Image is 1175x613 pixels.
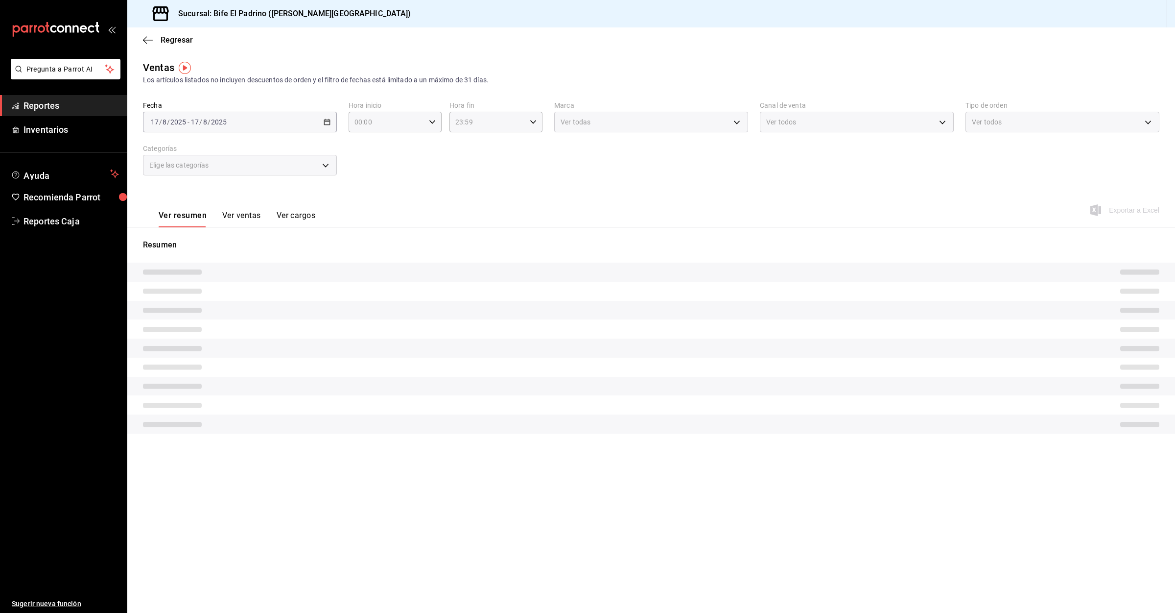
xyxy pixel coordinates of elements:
a: Pregunta a Parrot AI [7,71,120,81]
span: Pregunta a Parrot AI [26,64,105,74]
input: -- [203,118,208,126]
span: Reportes Caja [23,215,119,228]
span: Recomienda Parrot [23,191,119,204]
span: / [167,118,170,126]
button: open_drawer_menu [108,25,116,33]
span: Elige las categorías [149,160,209,170]
label: Canal de venta [760,102,954,109]
label: Hora fin [449,102,542,109]
div: Ventas [143,60,174,75]
label: Marca [554,102,748,109]
div: Los artículos listados no incluyen descuentos de orden y el filtro de fechas está limitado a un m... [143,75,1159,85]
input: ---- [211,118,227,126]
img: Tooltip marker [179,62,191,74]
button: Ver cargos [277,211,316,227]
input: ---- [170,118,187,126]
span: Ver todas [561,117,590,127]
div: navigation tabs [159,211,315,227]
p: Resumen [143,239,1159,251]
input: -- [190,118,199,126]
label: Fecha [143,102,337,109]
input: -- [150,118,159,126]
button: Pregunta a Parrot AI [11,59,120,79]
span: - [188,118,189,126]
span: Inventarios [23,123,119,136]
label: Categorías [143,145,337,152]
span: Sugerir nueva función [12,599,119,609]
button: Ver ventas [222,211,261,227]
span: / [159,118,162,126]
span: Ayuda [23,168,106,180]
button: Ver resumen [159,211,207,227]
span: Ver todos [766,117,796,127]
span: Reportes [23,99,119,112]
input: -- [162,118,167,126]
button: Regresar [143,35,193,45]
span: Regresar [161,35,193,45]
h3: Sucursal: Bife El Padrino ([PERSON_NAME][GEOGRAPHIC_DATA]) [170,8,411,20]
span: Ver todos [972,117,1002,127]
label: Tipo de orden [965,102,1159,109]
span: / [208,118,211,126]
span: / [199,118,202,126]
label: Hora inicio [349,102,442,109]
